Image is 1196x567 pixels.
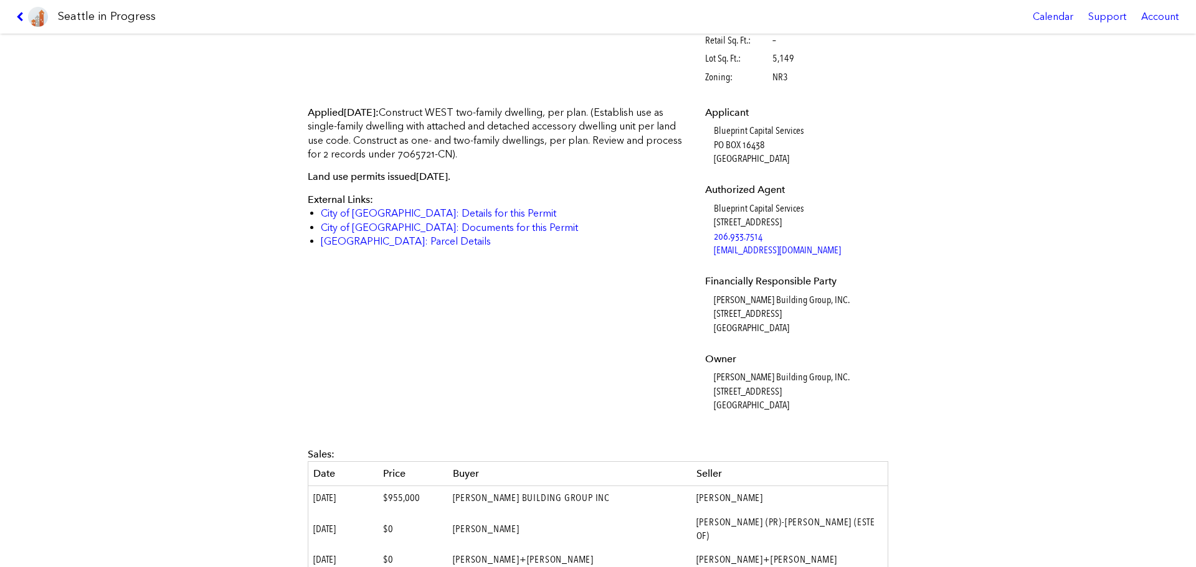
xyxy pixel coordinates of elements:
p: Construct WEST two-family dwelling, per plan. (Establish use as single-family dwelling with attac... [308,106,685,162]
td: $0 [378,510,448,548]
span: External Links: [308,194,373,205]
dt: Owner [705,352,885,366]
td: [PERSON_NAME] [691,486,888,510]
div: Sales: [308,448,888,461]
span: Applied : [308,106,379,118]
th: Date [308,461,378,485]
a: City of [GEOGRAPHIC_DATA]: Details for this Permit [321,207,556,219]
th: Seller [691,461,888,485]
a: [EMAIL_ADDRESS][DOMAIN_NAME] [714,244,841,256]
td: [PERSON_NAME] (PR)-[PERSON_NAME] (ESTE OF) [691,510,888,548]
dd: Blueprint Capital Services [STREET_ADDRESS] [714,202,885,258]
dd: Blueprint Capital Services PO BOX 16438 [GEOGRAPHIC_DATA] [714,124,885,166]
h1: Seattle in Progress [58,9,156,24]
span: [DATE] [344,106,376,118]
span: NR3 [772,70,788,84]
img: favicon-96x96.png [28,7,48,27]
span: – [772,34,776,47]
p: Land use permits issued . [308,170,685,184]
dt: Authorized Agent [705,183,885,197]
span: [DATE] [416,171,448,182]
dt: Applicant [705,106,885,119]
td: [PERSON_NAME] BUILDING GROUP INC [448,486,691,510]
a: [GEOGRAPHIC_DATA]: Parcel Details [321,235,491,247]
a: City of [GEOGRAPHIC_DATA]: Documents for this Permit [321,222,578,233]
span: [DATE] [313,492,336,504]
td: $955,000 [378,486,448,510]
dt: Financially Responsible Party [705,274,885,288]
td: [PERSON_NAME] [448,510,691,548]
a: 206.933.7514 [714,230,762,242]
dd: [PERSON_NAME] Building Group, INC. [STREET_ADDRESS] [GEOGRAPHIC_DATA] [714,370,885,412]
th: Buyer [448,461,691,485]
span: Zoning: [705,70,771,84]
span: [DATE] [313,553,336,565]
span: Lot Sq. Ft.: [705,52,771,65]
span: 5,149 [772,52,794,65]
span: Retail Sq. Ft.: [705,34,771,47]
th: Price [378,461,448,485]
span: [DATE] [313,523,336,535]
dd: [PERSON_NAME] Building Group, INC. [STREET_ADDRESS] [GEOGRAPHIC_DATA] [714,293,885,335]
